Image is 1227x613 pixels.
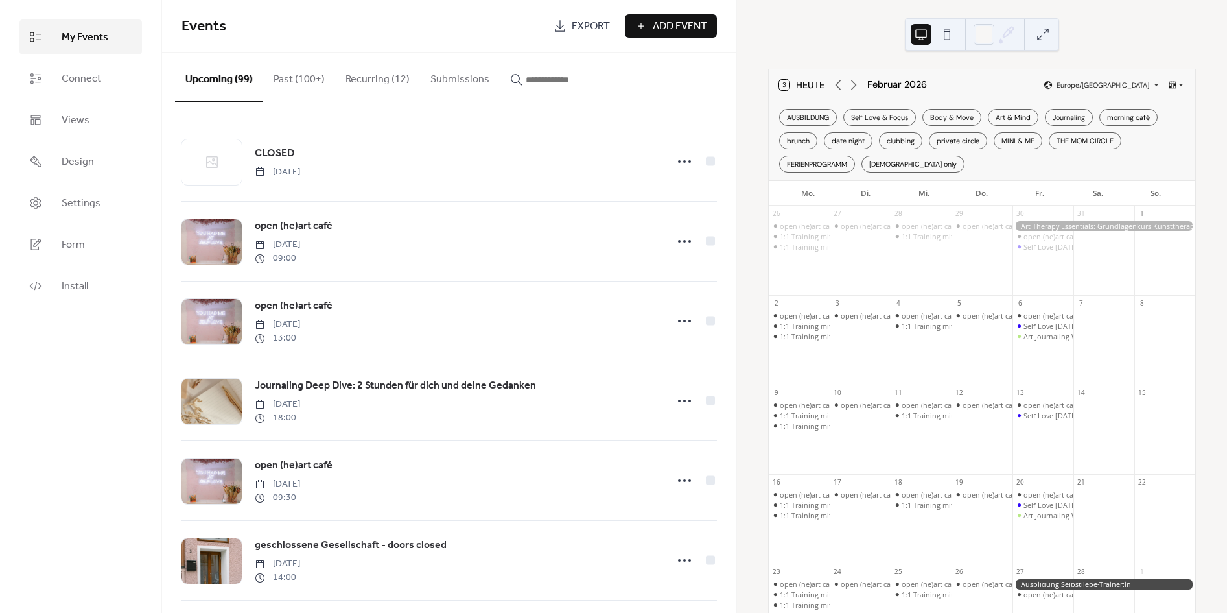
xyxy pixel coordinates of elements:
[1012,511,1073,520] div: Art Journaling Workshop
[19,144,142,179] a: Design
[255,458,333,474] span: open (he)art café
[255,165,300,179] span: [DATE]
[891,579,952,589] div: open (he)art café
[769,590,830,599] div: 1:1 Training mit Caterina
[963,579,1019,589] div: open (he)art café
[1023,321,1167,331] div: Self Love [DATE] – Bloom & Matcha Edition
[255,491,300,505] span: 09:30
[769,331,830,341] div: 1:1 Training mit Caterina
[891,500,952,510] div: 1:1 Training mit Caterina
[769,232,830,241] div: 1:1 Training mit Caterina
[772,477,781,487] div: 16
[175,53,263,102] button: Upcoming (99)
[841,490,897,499] div: open (he)art café
[255,378,536,394] span: Journaling Deep Dive: 2 Stunden für dich und deine Gedanken
[902,590,1011,599] div: 1:1 Training mit [PERSON_NAME]
[572,19,610,34] span: Export
[780,411,889,420] div: 1:1 Training mit [PERSON_NAME]
[902,490,958,499] div: open (he)art café
[62,237,85,253] span: Form
[902,400,958,410] div: open (he)art café
[779,181,837,206] div: Mo.
[891,321,952,331] div: 1:1 Training mit Caterina
[963,311,1019,320] div: open (he)art café
[769,242,830,252] div: 1:1 Training mit Caterina
[867,78,927,92] div: Februar 2026
[902,311,958,320] div: open (he)art café
[19,61,142,96] a: Connect
[879,132,922,149] div: clubbing
[263,53,335,101] button: Past (100+)
[772,567,781,576] div: 23
[841,221,897,231] div: open (he)art café
[843,109,916,126] div: Self Love & Focus
[1012,500,1073,510] div: Self Love Friday – Bloom & Matcha Edition
[891,311,952,320] div: open (he)art café
[769,500,830,510] div: 1:1 Training mit Caterina
[837,181,894,206] div: Di.
[769,321,830,331] div: 1:1 Training mit Caterina
[955,567,964,576] div: 26
[625,14,717,38] a: Add Event
[894,477,903,487] div: 18
[255,146,294,162] span: CLOSED
[769,511,830,520] div: 1:1 Training mit Caterina
[181,12,226,41] span: Events
[1049,132,1121,149] div: THE MOM CIRCLE
[1077,477,1086,487] div: 21
[62,196,100,211] span: Settings
[780,321,889,331] div: 1:1 Training mit [PERSON_NAME]
[255,378,536,394] a: Journaling Deep Dive: 2 Stunden für dich und deine Gedanken
[1012,221,1195,231] div: Art Therapy Essentials: Grundlagenkurs Kunsttherapie
[952,579,1012,589] div: open (he)art café
[780,400,836,410] div: open (he)art café
[255,238,300,252] span: [DATE]
[772,209,781,218] div: 26
[62,30,108,45] span: My Events
[963,221,1019,231] div: open (he)art café
[1023,500,1167,510] div: Self Love [DATE] – Bloom & Matcha Edition
[1016,477,1025,487] div: 20
[1012,311,1073,320] div: open (he)art café
[894,298,903,307] div: 4
[955,477,964,487] div: 19
[895,181,953,206] div: Mi.
[1012,242,1073,252] div: Self Love Friday – Bloom & Matcha Edition
[1023,490,1080,499] div: open (he)art café
[779,156,855,173] div: FERIENPROGRAMM
[1012,490,1073,499] div: open (he)art café
[653,19,707,34] span: Add Event
[1012,590,1073,599] div: open (he)art café
[769,490,830,499] div: open (he)art café
[780,500,889,510] div: 1:1 Training mit [PERSON_NAME]
[780,242,889,252] div: 1:1 Training mit [PERSON_NAME]
[780,421,889,431] div: 1:1 Training mit [PERSON_NAME]
[772,388,781,397] div: 9
[780,590,889,599] div: 1:1 Training mit [PERSON_NAME]
[894,388,903,397] div: 11
[994,132,1042,149] div: MINI & ME
[952,490,1012,499] div: open (he)art café
[955,209,964,218] div: 29
[769,311,830,320] div: open (he)art café
[1016,298,1025,307] div: 6
[1023,242,1167,252] div: Self Love [DATE] – Bloom & Matcha Edition
[769,221,830,231] div: open (he)art café
[1077,209,1086,218] div: 31
[780,331,889,341] div: 1:1 Training mit [PERSON_NAME]
[255,477,300,491] span: [DATE]
[255,571,300,584] span: 14:00
[1023,400,1080,410] div: open (he)art café
[891,411,952,420] div: 1:1 Training mit Caterina
[1045,109,1093,126] div: Journaling
[833,209,842,218] div: 27
[772,298,781,307] div: 2
[833,477,842,487] div: 17
[902,411,1011,420] div: 1:1 Training mit [PERSON_NAME]
[830,400,891,410] div: open (he)art café
[255,298,333,314] span: open (he)art café
[255,318,300,331] span: [DATE]
[1012,411,1073,420] div: Self Love Friday – Bloom & Matcha Edition
[1127,181,1185,206] div: So.
[780,511,889,520] div: 1:1 Training mit [PERSON_NAME]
